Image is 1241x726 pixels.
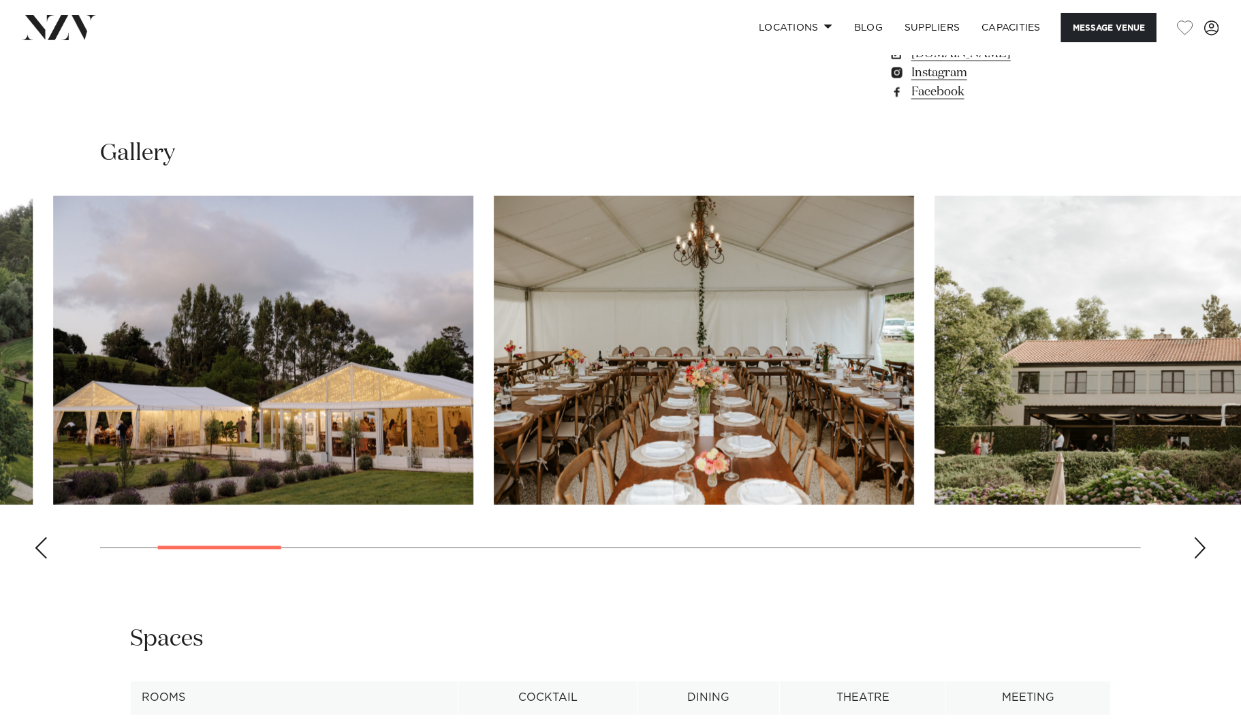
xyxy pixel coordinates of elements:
swiper-slide: 3 / 20 [494,196,914,505]
img: nzv-logo.png [22,15,96,40]
h2: Gallery [100,138,175,169]
th: Theatre [780,682,946,715]
th: Cocktail [458,682,638,715]
a: Instagram [889,63,1111,82]
button: Message Venue [1061,13,1157,42]
th: Dining [638,682,780,715]
swiper-slide: 2 / 20 [53,196,473,505]
a: BLOG [843,13,894,42]
th: Rooms [131,682,458,715]
th: Meeting [946,682,1111,715]
a: Locations [748,13,843,42]
h2: Spaces [130,625,204,655]
a: Facebook [889,82,1111,101]
a: SUPPLIERS [894,13,971,42]
a: Capacities [971,13,1052,42]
